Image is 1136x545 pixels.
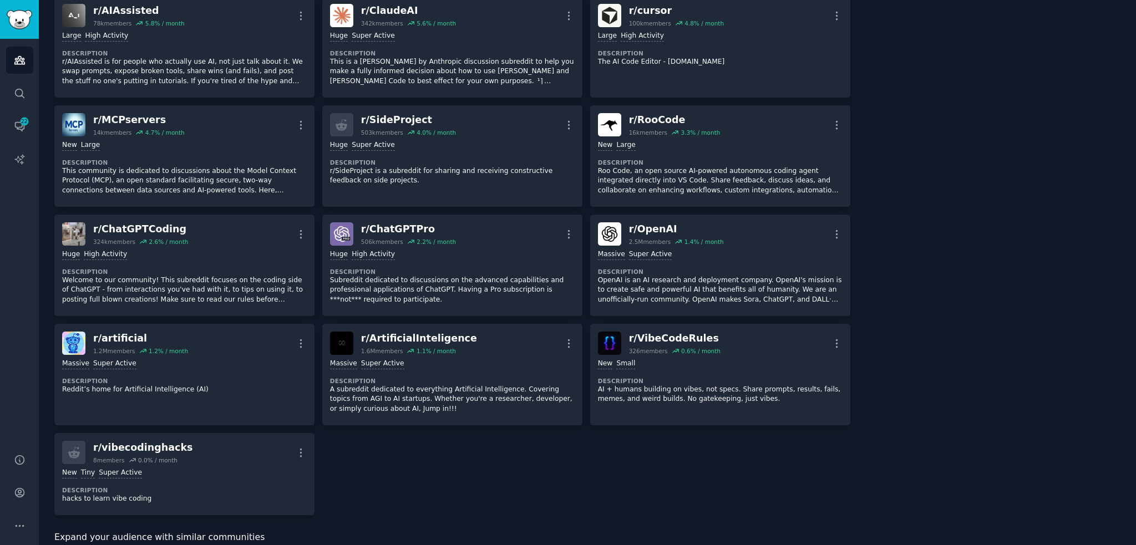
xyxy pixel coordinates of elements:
dt: Description [330,268,575,276]
div: r/ VibeCodeRules [629,332,721,345]
div: r/ ClaudeAI [361,4,456,18]
div: High Activity [352,249,395,260]
div: Large [81,140,100,151]
p: This is a [PERSON_NAME] by Anthropic discussion subreddit to help you make a fully informed decis... [330,57,575,86]
div: r/ cursor [629,4,724,18]
img: OpenAI [598,222,621,246]
span: Expand your audience with similar communities [54,531,265,544]
div: r/ ArtificialInteligence [361,332,477,345]
a: RooCoder/RooCode16kmembers3.3% / monthNewLargeDescriptionRoo Code, an open source AI-powered auto... [590,105,850,207]
div: 1.2 % / month [149,347,188,355]
div: r/ MCPservers [93,113,185,127]
div: Massive [62,359,89,369]
div: r/ ChatGPTCoding [93,222,188,236]
a: ArtificialInteligencer/ArtificialInteligence1.6Mmembers1.1% / monthMassiveSuper ActiveDescription... [322,324,582,425]
div: Super Active [629,249,672,260]
a: OpenAIr/OpenAI2.5Mmembers1.4% / monthMassiveSuper ActiveDescriptionOpenAI is an AI research and d... [590,215,850,316]
div: 16k members [629,129,667,136]
div: 324k members [93,238,135,246]
div: New [598,140,613,151]
div: 1.4 % / month [684,238,724,246]
img: GummySearch logo [7,10,32,29]
div: Large [616,140,635,151]
div: r/ ChatGPTPro [361,222,456,236]
span: 22 [19,118,29,125]
div: 4.7 % / month [145,129,185,136]
dt: Description [62,268,307,276]
p: OpenAI is an AI research and deployment company. OpenAI's mission is to create safe and powerful ... [598,276,843,305]
div: Super Active [93,359,136,369]
div: Huge [330,249,348,260]
p: hacks to learn vibe coding [62,494,307,504]
div: 1.1 % / month [417,347,456,355]
div: 1.2M members [93,347,135,355]
img: ChatGPTCoding [62,222,85,246]
a: r/vibecodinghacks8members0.0% / monthNewTinySuper ActiveDescriptionhacks to learn vibe coding [54,433,315,515]
div: 506k members [361,238,403,246]
div: Super Active [352,140,395,151]
div: r/ AIAssisted [93,4,185,18]
p: Subreddit dedicated to discussions on the advanced capabilities and professional applications of ... [330,276,575,305]
div: 100k members [629,19,671,27]
div: Large [598,31,617,42]
a: MCPserversr/MCPservers14kmembers4.7% / monthNewLargeDescriptionThis community is dedicated to dis... [54,105,315,207]
div: Super Active [352,31,395,42]
a: r/SideProject503kmembers4.0% / monthHugeSuper ActiveDescriptionr/SideProject is a subreddit for s... [322,105,582,207]
dt: Description [330,377,575,385]
div: 342k members [361,19,403,27]
a: 22 [6,113,33,140]
p: Welcome to our community! This subreddit focuses on the coding side of ChatGPT - from interaction... [62,276,307,305]
div: Super Active [361,359,404,369]
div: High Activity [85,31,128,42]
div: Tiny [81,468,95,478]
div: 4.0 % / month [417,129,456,136]
img: ArtificialInteligence [330,332,353,355]
div: 8 members [93,456,125,464]
div: 14k members [93,129,131,136]
a: ChatGPTPror/ChatGPTPro506kmembers2.2% / monthHugeHigh ActivityDescriptionSubreddit dedicated to d... [322,215,582,316]
div: r/ OpenAI [629,222,724,236]
div: New [62,468,77,478]
div: Massive [598,249,625,260]
a: artificialr/artificial1.2Mmembers1.2% / monthMassiveSuper ActiveDescriptionReddit’s home for Arti... [54,324,315,425]
p: This community is dedicated to discussions about the Model Context Protocol (MCP), an open standa... [62,166,307,196]
dt: Description [62,486,307,494]
p: r/SideProject is a subreddit for sharing and receiving constructive feedback on side projects. [330,166,575,186]
div: 4.8 % / month [684,19,724,27]
img: AIAssisted [62,4,85,27]
div: 0.6 % / month [681,347,721,355]
div: 0.0 % / month [138,456,177,464]
div: Small [616,359,635,369]
div: 503k members [361,129,403,136]
div: 3.3 % / month [681,129,720,136]
dt: Description [598,159,843,166]
dt: Description [598,377,843,385]
p: The AI Code Editor - [DOMAIN_NAME] [598,57,843,67]
div: 2.6 % / month [149,238,188,246]
div: 5.8 % / month [145,19,185,27]
dt: Description [62,159,307,166]
div: r/ vibecodinghacks [93,441,192,455]
div: r/ RooCode [629,113,721,127]
p: A subreddit dedicated to everything Artificial Intelligence. Covering topics from AGI to AI start... [330,385,575,414]
div: Super Active [99,468,142,478]
dt: Description [62,49,307,57]
img: artificial [62,332,85,355]
dt: Description [330,49,575,57]
p: Roo Code, an open source AI-powered autonomous coding agent integrated directly into VS Code. Sha... [598,166,843,196]
div: New [62,140,77,151]
img: ClaudeAI [330,4,353,27]
div: 1.6M members [361,347,403,355]
img: VibeCodeRules [598,332,621,355]
dt: Description [330,159,575,166]
p: r/AIAssisted is for people who actually use AI, not just talk about it. We swap prompts, expose b... [62,57,307,86]
dt: Description [598,268,843,276]
div: 326 members [629,347,668,355]
img: RooCode [598,113,621,136]
div: 78k members [93,19,131,27]
img: MCPservers [62,113,85,136]
div: Large [62,31,81,42]
div: 5.6 % / month [417,19,456,27]
p: AI + humans building on vibes, not specs. Share prompts, results, fails, memes, and weird builds.... [598,385,843,404]
div: Massive [330,359,357,369]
